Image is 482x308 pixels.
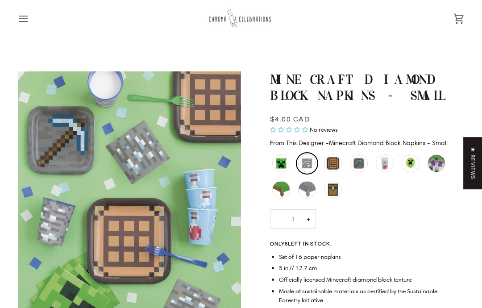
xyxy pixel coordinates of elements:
[296,179,318,201] li: Minecraft Ore Table Cover
[285,241,288,246] span: 6
[279,263,453,272] li: 5 in // 12.7 cm
[270,71,446,104] h1: Minecraft Diamond Block Napkins - Small
[322,179,344,201] li: Minecraft Chest Loot Bags
[374,152,396,175] li: Minecraft Potion Cups
[326,139,448,147] span: Minecraft Diamond Block Napkins - Small
[310,125,338,133] span: No reviews
[270,139,324,147] span: From This Designer
[399,152,422,175] li: Minecraft Creeper Balloons
[322,152,344,175] li: Minecraft Crafting Table Plates - Large
[279,287,453,305] li: Made of sustainable materials as certified by the Sustainable Forestry Initiative
[326,139,329,147] span: -
[279,275,453,284] li: Officially licensed Minecraft diamond block texture
[270,179,292,201] li: Minecraft Grass Block Table Cover
[301,209,316,229] button: Increase quantity
[270,152,292,175] li: Minecraft Creeper Napkins - Large
[208,7,274,30] img: Chroma Celebrations
[270,241,334,247] span: Only left in stock
[279,252,453,261] li: Set of 16 paper napkins
[270,116,310,123] span: $4.00 CAD
[425,152,448,175] li: Minecraft Decorating Kit
[296,152,318,175] li: Minecraft Diamond Block Napkins - Small
[270,209,316,229] input: Quantity
[348,152,370,175] li: Minecraft Diamond Pickaxe Plates - Small
[270,209,284,229] button: Decrease quantity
